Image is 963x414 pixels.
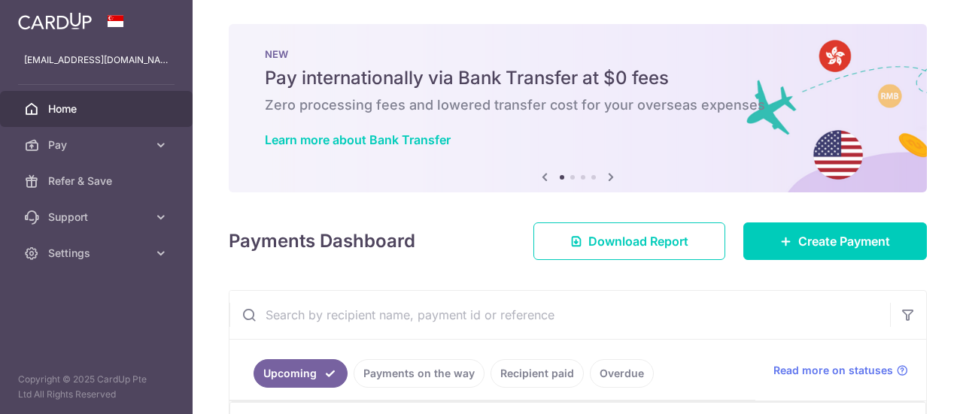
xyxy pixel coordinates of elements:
[229,228,415,255] h4: Payments Dashboard
[48,210,147,225] span: Support
[354,359,485,388] a: Payments on the way
[48,246,147,261] span: Settings
[254,359,348,388] a: Upcoming
[533,222,725,260] a: Download Report
[229,24,927,192] img: Bank transfer banner
[265,96,891,114] h6: Zero processing fees and lowered transfer cost for your overseas expenses
[588,232,688,250] span: Download Report
[773,363,893,378] span: Read more on statuses
[773,363,908,378] a: Read more on statuses
[798,232,890,250] span: Create Payment
[48,174,147,189] span: Refer & Save
[229,291,890,339] input: Search by recipient name, payment id or reference
[491,359,584,388] a: Recipient paid
[48,137,147,153] span: Pay
[265,48,891,60] p: NEW
[265,66,891,90] h5: Pay internationally via Bank Transfer at $0 fees
[48,101,147,116] span: Home
[18,12,92,30] img: CardUp
[590,359,654,388] a: Overdue
[265,132,451,147] a: Learn more about Bank Transfer
[743,222,927,260] a: Create Payment
[24,53,169,68] p: [EMAIL_ADDRESS][DOMAIN_NAME]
